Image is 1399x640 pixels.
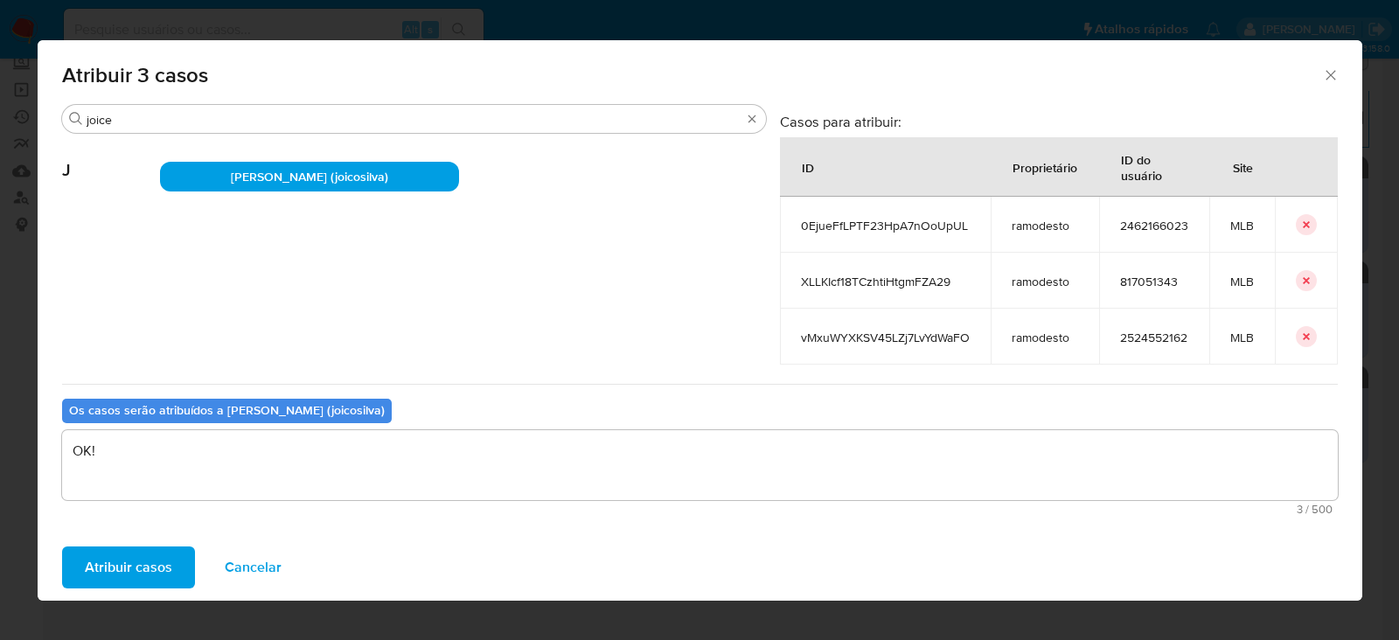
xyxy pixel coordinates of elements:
div: Site [1212,146,1274,188]
span: [PERSON_NAME] (joicosilva) [231,168,388,185]
span: 817051343 [1120,274,1188,289]
input: Analista de pesquisa [87,112,741,128]
button: Atribuir casos [62,546,195,588]
textarea: OK! [62,430,1338,500]
span: Máximo de 500 caracteres [67,504,1333,515]
button: icon-button [1296,326,1317,347]
button: icon-button [1296,214,1317,235]
span: J [62,134,160,181]
span: 2462166023 [1120,218,1188,233]
span: Atribuir 3 casos [62,65,1323,86]
span: ramodesto [1012,218,1078,233]
div: ID do usuário [1100,138,1208,196]
button: Fechar a janela [1322,66,1338,82]
button: Apagar busca [745,112,759,126]
div: Proprietário [992,146,1098,188]
button: Procurar [69,112,83,126]
div: [PERSON_NAME] (joicosilva) [160,162,460,191]
span: XLLKIcf18TCzhtiHtgmFZA29 [801,274,970,289]
span: Cancelar [225,548,282,587]
h3: Casos para atribuir: [780,113,1338,130]
div: ID [781,146,835,188]
button: Cancelar [202,546,304,588]
span: 0EjueFfLPTF23HpA7nOoUpUL [801,218,970,233]
span: MLB [1230,218,1254,233]
div: assign-modal [38,40,1362,601]
span: MLB [1230,274,1254,289]
button: icon-button [1296,270,1317,291]
span: 2524552162 [1120,330,1188,345]
span: MLB [1230,330,1254,345]
span: vMxuWYXKSV45LZj7LvYdWaFO [801,330,970,345]
span: Atribuir casos [85,548,172,587]
span: ramodesto [1012,274,1078,289]
b: Os casos serão atribuídos a [PERSON_NAME] (joicosilva) [69,401,385,419]
span: ramodesto [1012,330,1078,345]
